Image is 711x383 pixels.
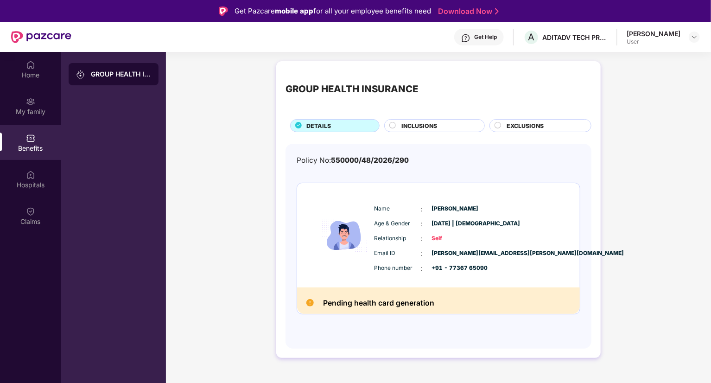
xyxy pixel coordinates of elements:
[317,194,372,276] img: icon
[691,33,698,41] img: svg+xml;base64,PHN2ZyBpZD0iRHJvcGRvd24tMzJ4MzIiIHhtbG5zPSJodHRwOi8vd3d3LnczLm9yZy8yMDAwL3N2ZyIgd2...
[26,170,35,179] img: svg+xml;base64,PHN2ZyBpZD0iSG9zcGl0YWxzIiB4bWxucz0iaHR0cDovL3d3dy53My5vcmcvMjAwMC9zdmciIHdpZHRoPS...
[432,219,478,228] span: [DATE] | [DEMOGRAPHIC_DATA]
[495,6,499,16] img: Stroke
[432,249,478,258] span: [PERSON_NAME][EMAIL_ADDRESS][PERSON_NAME][DOMAIN_NAME]
[375,234,421,243] span: Relationship
[432,264,478,273] span: +91 - 77367 65090
[235,6,431,17] div: Get Pazcare for all your employee benefits need
[438,6,496,16] a: Download Now
[421,249,423,259] span: :
[627,38,680,45] div: User
[421,234,423,244] span: :
[275,6,313,15] strong: mobile app
[26,134,35,143] img: svg+xml;base64,PHN2ZyBpZD0iQmVuZWZpdHMiIHhtbG5zPSJodHRwOi8vd3d3LnczLm9yZy8yMDAwL3N2ZyIgd2lkdGg9Ij...
[507,121,544,130] span: EXCLUSIONS
[461,33,470,43] img: svg+xml;base64,PHN2ZyBpZD0iSGVscC0zMngzMiIgeG1sbnM9Imh0dHA6Ly93d3cudzMub3JnLzIwMDAvc3ZnIiB3aWR0aD...
[26,97,35,106] img: svg+xml;base64,PHN2ZyB3aWR0aD0iMjAiIGhlaWdodD0iMjAiIHZpZXdCb3g9IjAgMCAyMCAyMCIgZmlsbD0ibm9uZSIgeG...
[627,29,680,38] div: [PERSON_NAME]
[474,33,497,41] div: Get Help
[76,70,85,79] img: svg+xml;base64,PHN2ZyB3aWR0aD0iMjAiIGhlaWdodD0iMjAiIHZpZXdCb3g9IjAgMCAyMCAyMCIgZmlsbD0ibm9uZSIgeG...
[323,297,434,309] h2: Pending health card generation
[528,32,535,43] span: A
[306,299,314,306] img: Pending
[432,204,478,213] span: [PERSON_NAME]
[542,33,607,42] div: ADITADV TECH PRIVATE LIMITED
[11,31,71,43] img: New Pazcare Logo
[421,219,423,229] span: :
[375,219,421,228] span: Age & Gender
[401,121,437,130] span: INCLUSIONS
[331,156,409,165] span: 550000/48/2026/290
[219,6,228,16] img: Logo
[375,249,421,258] span: Email ID
[432,234,478,243] span: Self
[91,70,151,79] div: GROUP HEALTH INSURANCE
[421,263,423,274] span: :
[26,207,35,216] img: svg+xml;base64,PHN2ZyBpZD0iQ2xhaW0iIHhtbG5zPSJodHRwOi8vd3d3LnczLm9yZy8yMDAwL3N2ZyIgd2lkdGg9IjIwIi...
[421,204,423,214] span: :
[306,121,331,130] span: DETAILS
[375,204,421,213] span: Name
[297,155,409,166] div: Policy No:
[286,82,418,96] div: GROUP HEALTH INSURANCE
[26,60,35,70] img: svg+xml;base64,PHN2ZyBpZD0iSG9tZSIgeG1sbnM9Imh0dHA6Ly93d3cudzMub3JnLzIwMDAvc3ZnIiB3aWR0aD0iMjAiIG...
[375,264,421,273] span: Phone number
